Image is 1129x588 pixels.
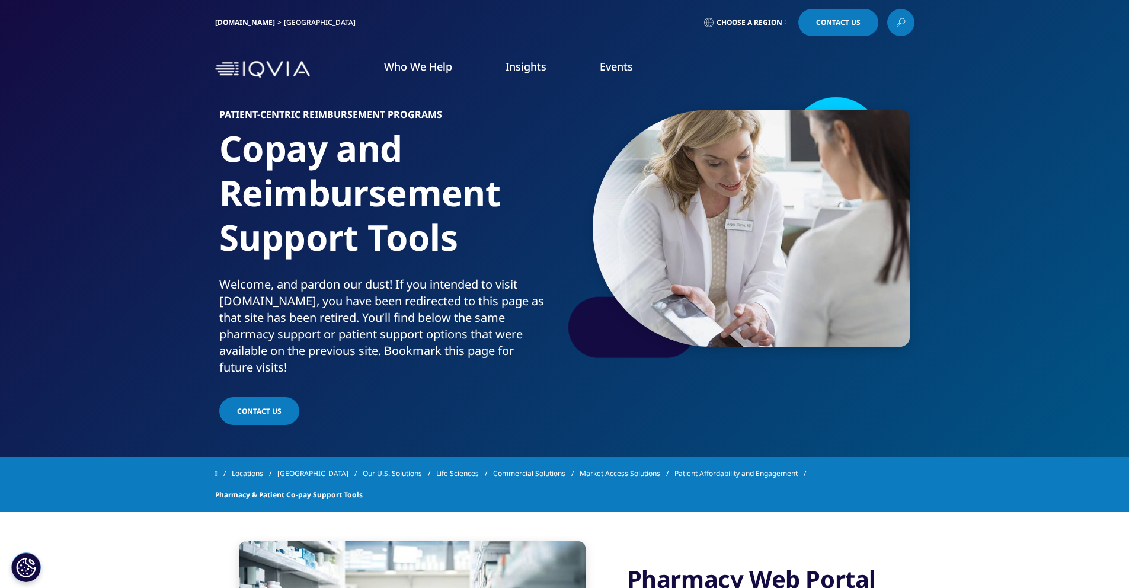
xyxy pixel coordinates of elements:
[284,18,360,27] div: [GEOGRAPHIC_DATA]
[816,19,861,26] span: Contact Us
[717,18,782,27] span: Choose a Region
[384,59,452,73] a: Who We Help
[215,484,363,506] span: Pharmacy & Patient Co-pay Support Tools
[219,276,560,376] div: Welcome, and pardon our dust! If you intended to visit [DOMAIN_NAME], you have been redirected to...
[219,126,560,276] h1: Copay and Reimbursement Support Tools
[580,463,674,484] a: Market Access Solutions
[600,59,633,73] a: Events
[219,110,560,126] h6: Patient-centric Reimbursement Programs
[237,406,282,416] span: Contact Us
[215,17,275,27] a: [DOMAIN_NAME]
[232,463,277,484] a: Locations
[315,41,914,97] nav: Primary
[506,59,546,73] a: Insights
[363,463,436,484] a: Our U.S. Solutions
[277,463,363,484] a: [GEOGRAPHIC_DATA]
[215,61,310,78] img: IQVIA Healthcare Information Technology and Pharma Clinical Research Company
[798,9,878,36] a: Contact Us
[493,463,580,484] a: Commercial Solutions
[593,110,910,347] img: 077_doctor-showing-info-to-patient-on-tablet.jpg
[219,397,299,425] a: Contact Us
[674,463,812,484] a: Patient Affordability and Engagement
[11,552,41,582] button: Cookies Settings
[436,463,493,484] a: Life Sciences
